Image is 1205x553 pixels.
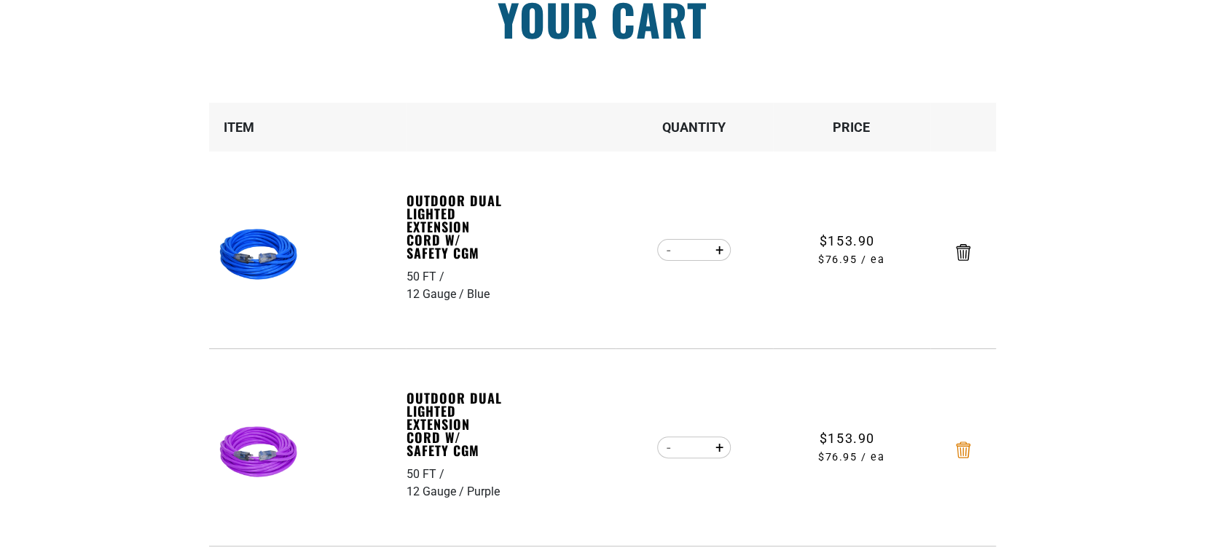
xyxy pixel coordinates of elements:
[680,435,708,460] input: Quantity for Outdoor Dual Lighted Extension Cord w/ Safety CGM
[774,450,930,466] span: $76.95 / ea
[467,286,490,303] div: Blue
[407,194,507,259] a: Outdoor Dual Lighted Extension Cord w/ Safety CGM
[407,466,447,483] div: 50 FT
[956,444,970,455] a: Remove Outdoor Dual Lighted Extension Cord w/ Safety CGM - 50 FT / 12 Gauge / Purple
[774,252,930,268] span: $76.95 / ea
[467,483,500,501] div: Purple
[956,247,970,257] a: Remove Outdoor Dual Lighted Extension Cord w/ Safety CGM - 50 FT / 12 Gauge / Blue
[209,103,406,152] th: Item
[773,103,930,152] th: Price
[407,286,467,303] div: 12 Gauge
[819,428,874,448] span: $153.90
[407,391,507,457] a: Outdoor Dual Lighted Extension Cord w/ Safety CGM
[407,268,447,286] div: 50 FT
[215,210,307,302] img: Blue
[407,483,467,501] div: 12 Gauge
[616,103,773,152] th: Quantity
[819,231,874,251] span: $153.90
[215,407,307,499] img: Purple
[680,238,708,262] input: Quantity for Outdoor Dual Lighted Extension Cord w/ Safety CGM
